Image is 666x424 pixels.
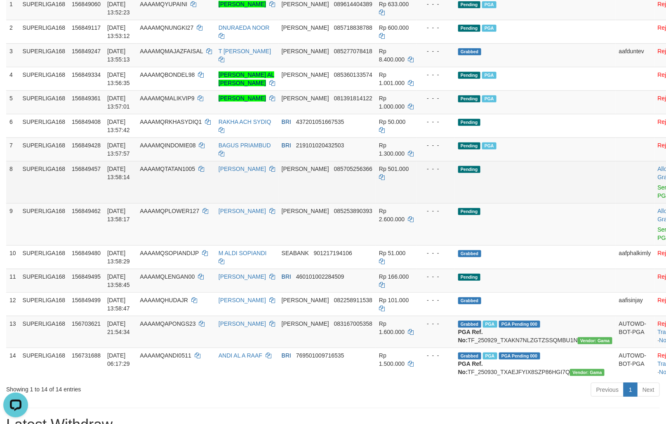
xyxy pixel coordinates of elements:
span: Rp 1.500.000 [379,352,405,367]
span: Marked by aafsengchandara [482,142,497,149]
div: - - - [420,272,452,281]
span: Pending [458,208,480,215]
span: [PERSON_NAME] [282,71,329,78]
div: - - - [420,71,452,79]
span: 156703621 [72,320,101,327]
td: SUPERLIGA168 [19,316,69,348]
span: [PERSON_NAME] [282,1,329,7]
a: [PERSON_NAME] [219,1,266,7]
span: [PERSON_NAME] [282,297,329,303]
span: PGA Pending [499,353,540,360]
a: M ALDI SOPIANDI [219,250,267,256]
div: - - - [420,24,452,32]
span: [PERSON_NAME] [282,166,329,172]
span: Copy 769501009716535 to clipboard [296,352,344,359]
span: AAAAMQSOPIANDIJP [140,250,199,256]
a: BAGUS PRIAMBUD [219,142,271,149]
span: SEABANK [282,250,309,256]
td: 13 [6,316,19,348]
span: Pending [458,95,480,102]
span: Rp 1.600.000 [379,320,405,335]
td: 8 [6,161,19,203]
td: SUPERLIGA168 [19,90,69,114]
span: 156849457 [72,166,101,172]
div: - - - [420,296,452,304]
span: Grabbed [458,48,481,55]
a: 1 [624,383,638,397]
span: 156849408 [72,118,101,125]
span: BRI [282,142,291,149]
span: 156849361 [72,95,101,102]
td: SUPERLIGA168 [19,348,69,379]
span: 156849480 [72,250,101,256]
div: - - - [420,249,452,257]
span: Pending [458,25,480,32]
span: AAAAMQANDI0511 [140,352,191,359]
div: - - - [420,320,452,328]
span: Pending [458,166,480,173]
div: - - - [420,165,452,173]
span: Copy 085277078418 to clipboard [334,48,372,54]
span: AAAAMQBONDEL98 [140,71,195,78]
b: PGA Ref. No: [458,329,483,343]
span: Marked by aafheankoy [482,25,497,32]
span: 156849499 [72,297,101,303]
td: 9 [6,203,19,245]
div: - - - [420,351,452,360]
span: AAAAMQRKHASYDIQ1 [140,118,202,125]
td: AUTOWD-BOT-PGA [616,316,654,348]
span: Marked by aafchhiseyha [483,321,497,328]
span: AAAAMQMAJAZFAISAL [140,48,203,54]
td: SUPERLIGA168 [19,161,69,203]
span: Copy 085718838788 to clipboard [334,24,372,31]
span: [DATE] 06:17:29 [107,352,130,367]
span: [PERSON_NAME] [282,48,329,54]
span: Pending [458,274,480,281]
span: [DATE] 13:57:01 [107,95,130,110]
td: SUPERLIGA168 [19,245,69,269]
a: [PERSON_NAME] [219,166,266,172]
span: [DATE] 13:52:23 [107,1,130,16]
span: [DATE] 13:55:13 [107,48,130,63]
td: 5 [6,90,19,114]
span: Rp 50.000 [379,118,406,125]
span: Copy 901217194106 to clipboard [314,250,352,256]
span: [DATE] 13:58:17 [107,208,130,223]
a: Previous [591,383,624,397]
span: AAAAMQNUNGKI27 [140,24,193,31]
span: Rp 1.001.000 [379,71,405,86]
span: Copy 460101002284509 to clipboard [296,273,344,280]
span: Rp 600.000 [379,24,409,31]
span: 156849334 [72,71,101,78]
a: DNURAEDA NOOR [219,24,270,31]
span: PGA [482,95,497,102]
td: aafduntev [616,43,654,67]
td: SUPERLIGA168 [19,137,69,161]
span: [DATE] 13:57:42 [107,118,130,133]
td: SUPERLIGA168 [19,269,69,292]
span: BRI [282,352,291,359]
span: Pending [458,72,480,79]
a: RAKHA ACH SYDIQ [219,118,271,125]
span: 156849495 [72,273,101,280]
td: SUPERLIGA168 [19,67,69,90]
a: T [PERSON_NAME] [219,48,271,54]
span: [DATE] 13:57:57 [107,142,130,157]
span: Copy 085705256366 to clipboard [334,166,372,172]
td: 4 [6,67,19,90]
div: - - - [420,118,452,126]
span: Pending [458,142,480,149]
span: 156849117 [72,24,101,31]
td: aafisinjay [616,292,654,316]
span: Marked by aafheankoy [482,72,497,79]
td: TF_250929_TXAKN7NLZGTZSSQMBU1N [455,316,616,348]
span: BRI [282,273,291,280]
span: [PERSON_NAME] [282,208,329,214]
span: [DATE] 13:58:14 [107,166,130,180]
td: SUPERLIGA168 [19,43,69,67]
td: AUTOWD-BOT-PGA [616,348,654,379]
td: SUPERLIGA168 [19,114,69,137]
span: Marked by aafheankoy [482,1,497,8]
span: Rp 1.000.000 [379,95,405,110]
span: Copy 085360133574 to clipboard [334,71,372,78]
